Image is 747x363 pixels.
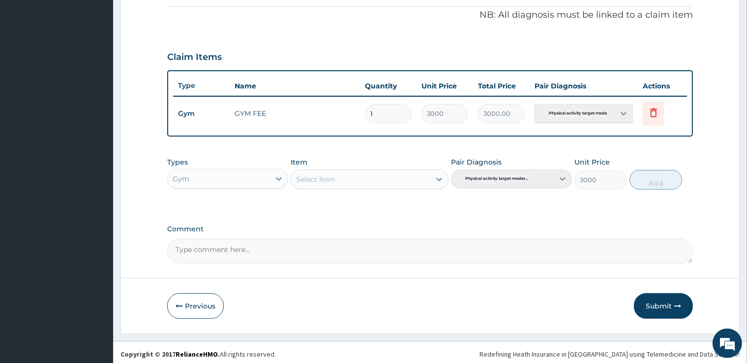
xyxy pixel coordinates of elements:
[473,76,530,96] th: Total Price
[173,105,230,123] td: Gym
[57,115,136,214] span: We're online!
[479,349,740,359] div: Redefining Heath Insurance in [GEOGRAPHIC_DATA] using Telemedicine and Data Science!
[167,9,692,22] p: NB: All diagnosis must be linked to a claim item
[634,293,693,319] button: Submit
[451,157,502,167] label: Pair Diagnosis
[176,350,218,359] a: RelianceHMO
[638,76,687,96] th: Actions
[360,76,417,96] th: Quantity
[51,55,165,68] div: Chat with us now
[574,157,610,167] label: Unit Price
[230,76,359,96] th: Name
[173,77,230,95] th: Type
[417,76,473,96] th: Unit Price
[167,52,222,63] h3: Claim Items
[230,104,359,123] td: GYM FEE
[167,158,188,167] label: Types
[167,225,692,233] label: Comment
[5,251,187,285] textarea: Type your message and hit 'Enter'
[173,174,189,184] div: Gym
[167,293,224,319] button: Previous
[530,76,638,96] th: Pair Diagnosis
[161,5,185,28] div: Minimize live chat window
[120,350,220,359] strong: Copyright © 2017 .
[629,170,682,190] button: Add
[296,174,335,184] div: Select Item
[291,157,307,167] label: Item
[18,49,40,74] img: d_794563401_company_1708531726252_794563401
